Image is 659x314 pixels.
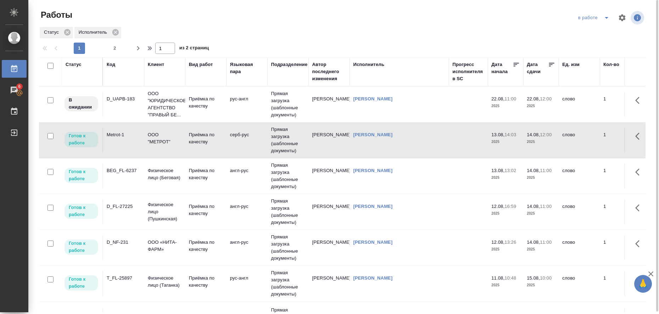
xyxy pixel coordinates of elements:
p: Готов к работе [69,276,94,290]
p: Приёмка по качеству [189,203,223,217]
div: Дата начала [491,61,513,75]
td: [PERSON_NAME] [309,92,350,117]
a: 6 [2,81,27,99]
div: Статус [40,27,73,38]
p: Физическое лицо (Таганка) [148,275,182,289]
p: 13.08, [491,168,505,173]
span: 🙏 [637,276,649,291]
span: Настроить таблицу [614,9,631,26]
p: Приёмка по качеству [189,239,223,253]
p: Приёмка по качеству [189,167,223,181]
p: 14:03 [505,132,516,137]
p: Исполнитель [79,29,109,36]
button: Здесь прячутся важные кнопки [631,128,648,145]
a: [PERSON_NAME] [353,168,393,173]
td: рус-англ [226,271,267,296]
button: 2 [109,43,120,54]
div: Автор последнего изменения [312,61,346,82]
button: Здесь прячутся важные кнопки [631,92,648,109]
div: Metrot-1 [107,131,141,138]
p: Готов к работе [69,204,94,218]
p: 15.08, [527,275,540,281]
p: 12.08, [491,239,505,245]
p: 14.08, [527,132,540,137]
p: 2025 [491,282,520,289]
p: 13.08, [491,132,505,137]
span: из 2 страниц [179,44,209,54]
button: Здесь прячутся важные кнопки [631,164,648,181]
p: В ожидании [69,97,94,111]
p: 2025 [527,282,555,289]
div: split button [576,12,614,23]
p: 11:00 [540,204,552,209]
td: слово [559,92,600,117]
div: T_FL-25897 [107,275,141,282]
p: 11:00 [540,168,552,173]
div: Ед. изм [562,61,580,68]
div: D_FL-27225 [107,203,141,210]
div: BEG_FL-6237 [107,167,141,174]
p: Готов к работе [69,240,94,254]
td: рус-англ [226,92,267,117]
p: 2025 [527,103,555,110]
p: Готов к работе [69,168,94,182]
td: слово [559,235,600,260]
p: 14.08, [527,239,540,245]
p: 14.08, [527,204,540,209]
div: Дата сдачи [527,61,548,75]
td: [PERSON_NAME] [309,271,350,296]
a: [PERSON_NAME] [353,275,393,281]
td: [PERSON_NAME] [309,235,350,260]
p: 2025 [491,174,520,181]
td: 1 [600,235,635,260]
p: ООО "МЕТРОТ" [148,131,182,145]
button: Здесь прячутся важные кнопки [631,199,648,216]
td: слово [559,128,600,153]
p: Приёмка по качеству [189,131,223,145]
td: Прямая загрузка (шаблонные документы) [267,158,309,194]
td: слово [559,199,600,224]
p: 2025 [491,103,520,110]
p: 22.08, [491,96,505,101]
p: Приёмка по качеству [189,95,223,110]
span: 2 [109,45,120,52]
p: 11:00 [505,96,516,101]
td: [PERSON_NAME] [309,128,350,153]
button: Здесь прячутся важные кнопки [631,271,648,288]
div: Кол-во [603,61,619,68]
p: 22.08, [527,96,540,101]
div: D_NF-231 [107,239,141,246]
td: [PERSON_NAME] [309,164,350,188]
td: Прямая загрузка (шаблонные документы) [267,266,309,301]
td: слово [559,164,600,188]
p: 11:00 [540,239,552,245]
p: Физическое лицо (Беговая) [148,167,182,181]
a: [PERSON_NAME] [353,239,393,245]
p: 2025 [491,210,520,217]
div: Клиент [148,61,164,68]
div: Исполнитель назначен, приступать к работе пока рано [64,95,99,112]
td: 1 [600,199,635,224]
td: серб-рус [226,128,267,153]
td: англ-рус [226,235,267,260]
button: 🙏 [634,275,652,293]
a: [PERSON_NAME] [353,96,393,101]
p: 2025 [491,246,520,253]
td: Прямая загрузка (шаблонные документы) [267,87,309,122]
p: 2025 [527,246,555,253]
a: [PERSON_NAME] [353,204,393,209]
div: D_UAPB-183 [107,95,141,103]
div: Исполнитель может приступить к работе [64,131,99,148]
div: Языковая пара [230,61,264,75]
a: [PERSON_NAME] [353,132,393,137]
span: Посмотреть информацию [631,11,646,24]
p: 2025 [527,174,555,181]
p: 12:00 [540,96,552,101]
td: [PERSON_NAME] [309,199,350,224]
p: 13:02 [505,168,516,173]
p: Физическое лицо (Пушкинская) [148,201,182,222]
td: Прямая загрузка (шаблонные документы) [267,122,309,158]
td: 1 [600,271,635,296]
div: Код [107,61,115,68]
div: Вид работ [189,61,213,68]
